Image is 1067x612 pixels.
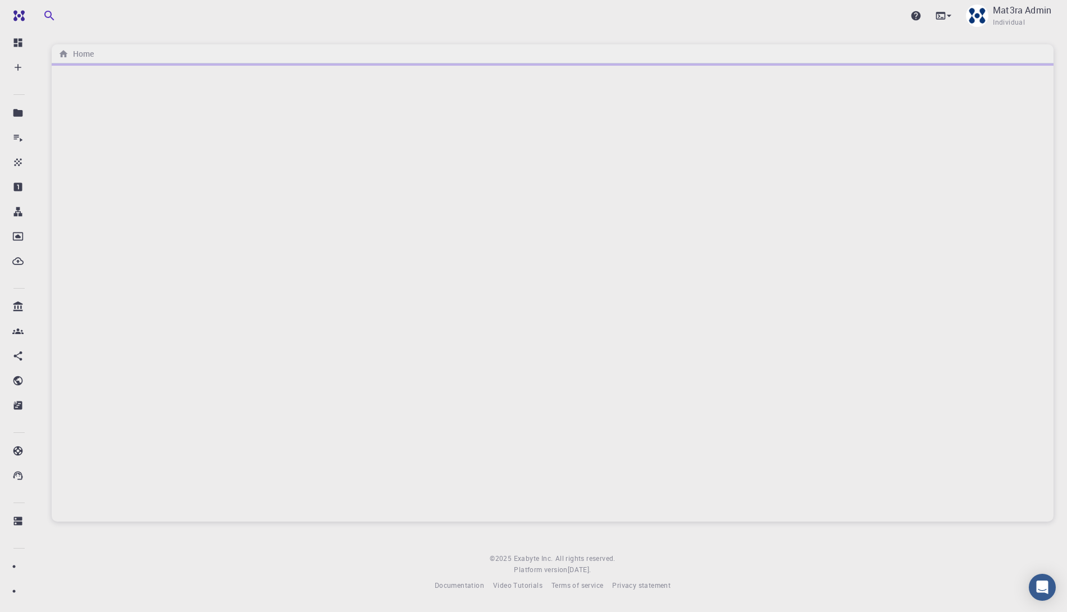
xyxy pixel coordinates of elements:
[568,565,591,574] span: [DATE] .
[568,564,591,576] a: [DATE].
[435,581,484,590] span: Documentation
[435,580,484,591] a: Documentation
[33,514,34,528] p: Compute load: Low
[33,374,34,387] p: Shared publicly
[551,580,603,591] a: Terms of service
[993,3,1051,17] p: Mat3ra Admin
[490,553,513,564] span: © 2025
[33,205,34,218] p: Workflows
[25,584,34,598] p: Personal Accounts
[514,564,567,576] span: Platform version
[551,581,603,590] span: Terms of service
[56,48,96,60] nav: breadcrumb
[33,180,34,194] p: Properties
[514,554,553,563] span: Exabyte Inc.
[33,325,34,338] p: Accounts
[493,581,542,590] span: Video Tutorials
[33,469,34,482] p: Contact Support
[493,580,542,591] a: Video Tutorials
[612,581,671,590] span: Privacy statement
[33,36,34,49] p: Dashboard
[612,580,671,591] a: Privacy statement
[33,156,34,169] p: Materials
[9,10,25,21] img: logo
[555,553,615,564] span: All rights reserved.
[33,349,34,363] p: Shared with me
[993,17,1025,28] span: Individual
[1029,574,1056,601] div: Open Intercom Messenger
[33,444,34,458] p: Documentation
[33,254,34,268] p: External Uploads
[33,106,34,120] p: Projects
[25,560,34,573] p: New-users
[33,399,34,412] p: Shared externally
[33,230,34,243] p: Dropbox
[69,48,94,60] h6: Home
[33,131,34,144] p: Jobs
[966,4,988,27] img: Mat3ra Admin
[514,553,553,564] a: Exabyte Inc.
